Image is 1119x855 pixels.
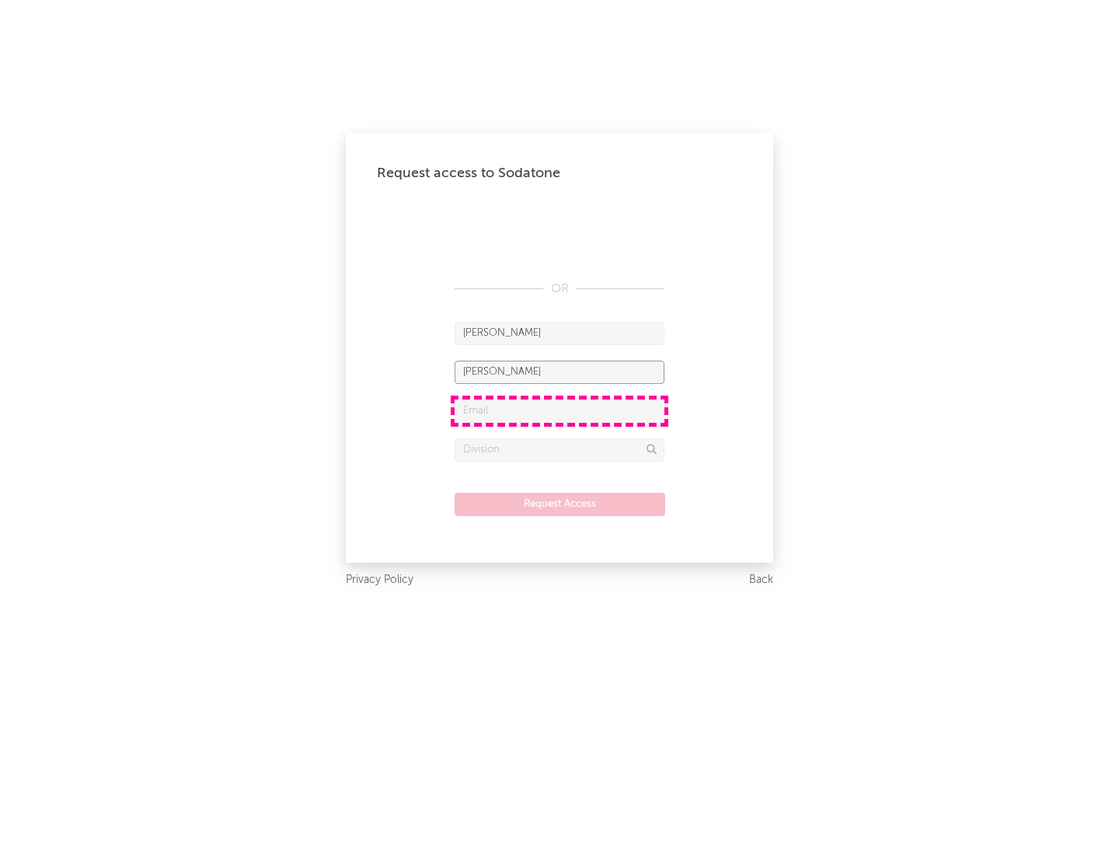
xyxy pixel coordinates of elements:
[455,322,664,345] input: First Name
[455,400,664,423] input: Email
[749,571,773,590] a: Back
[455,438,664,462] input: Division
[455,280,664,298] div: OR
[346,571,413,590] a: Privacy Policy
[377,164,742,183] div: Request access to Sodatone
[455,361,664,384] input: Last Name
[455,493,665,516] button: Request Access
